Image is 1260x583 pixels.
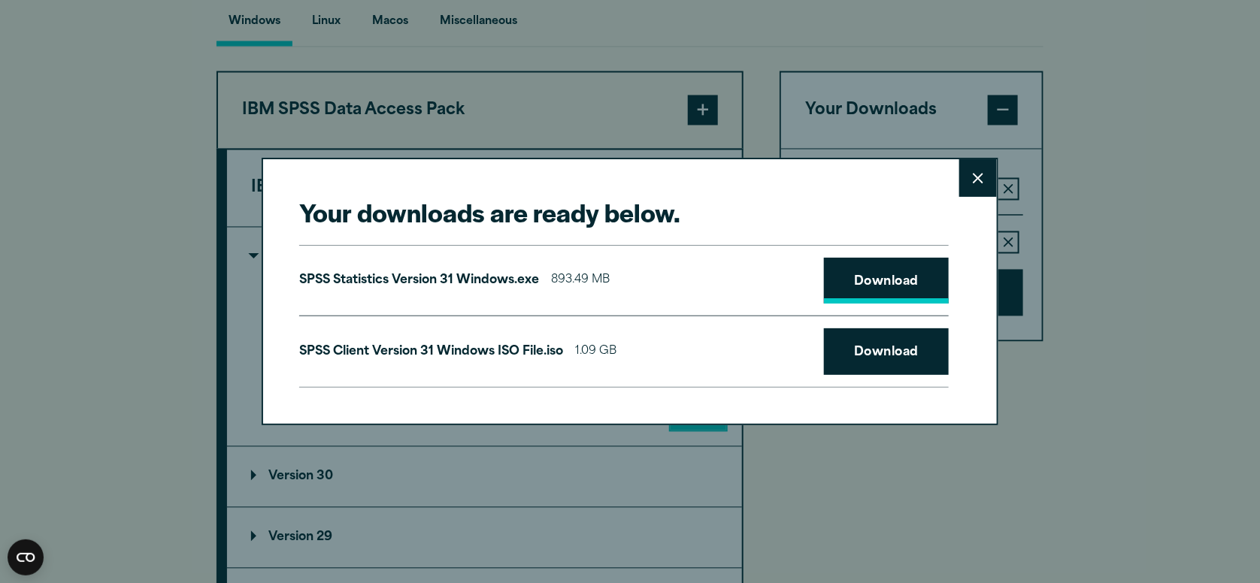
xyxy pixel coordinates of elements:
[575,341,616,363] span: 1.09 GB
[299,270,539,291] p: SPSS Statistics Version 31 Windows.exe
[551,270,610,291] span: 893.49 MB
[8,539,44,575] button: Open CMP widget
[824,328,949,375] a: Download
[299,341,563,363] p: SPSS Client Version 31 Windows ISO File.iso
[824,258,949,304] a: Download
[299,195,949,229] h2: Your downloads are ready below.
